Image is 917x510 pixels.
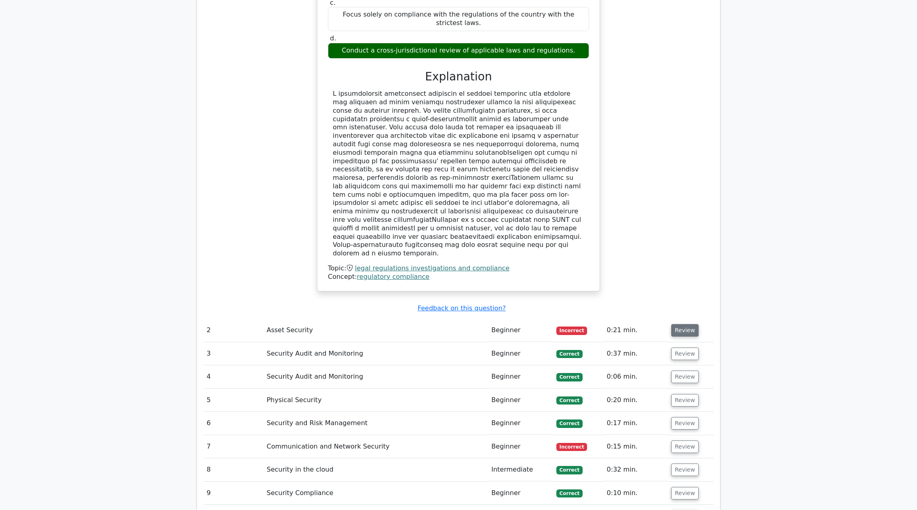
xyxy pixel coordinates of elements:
a: legal regulations investigations and compliance [355,264,509,272]
button: Review [671,371,699,383]
span: Incorrect [556,327,587,335]
td: 7 [203,435,263,458]
span: d. [330,34,336,42]
button: Review [671,348,699,360]
div: Topic: [328,264,589,273]
span: Correct [556,489,583,497]
td: 0:21 min. [604,319,668,342]
span: Incorrect [556,443,587,451]
button: Review [671,417,699,430]
td: 0:37 min. [604,342,668,365]
td: 0:32 min. [604,458,668,481]
td: 4 [203,365,263,388]
td: 0:06 min. [604,365,668,388]
td: Beginner [488,389,553,412]
td: 0:10 min. [604,482,668,505]
td: 0:20 min. [604,389,668,412]
td: Beginner [488,319,553,342]
td: Physical Security [263,389,488,412]
a: Feedback on this question? [418,304,506,312]
h3: Explanation [333,70,584,84]
td: 0:17 min. [604,412,668,435]
td: Security Compliance [263,482,488,505]
td: Beginner [488,412,553,435]
span: Correct [556,350,583,358]
td: Beginner [488,365,553,388]
td: 9 [203,482,263,505]
button: Review [671,464,699,476]
td: Security in the cloud [263,458,488,481]
div: Concept: [328,273,589,281]
td: Asset Security [263,319,488,342]
td: 3 [203,342,263,365]
div: Conduct a cross-jurisdictional review of applicable laws and regulations. [328,43,589,59]
td: Intermediate [488,458,553,481]
div: Focus solely on compliance with the regulations of the country with the strictest laws. [328,7,589,31]
button: Review [671,487,699,499]
span: Correct [556,373,583,381]
td: Beginner [488,482,553,505]
span: Correct [556,419,583,428]
td: 0:15 min. [604,435,668,458]
a: regulatory compliance [357,273,430,280]
td: 5 [203,389,263,412]
button: Review [671,324,699,337]
div: L ipsumdolorsit ametconsect adipiscin el seddoei temporinc utla etdolore mag aliquaen ad minim ve... [333,90,584,258]
td: Beginner [488,435,553,458]
span: Correct [556,466,583,474]
td: Security and Risk Management [263,412,488,435]
button: Review [671,394,699,407]
span: Correct [556,396,583,405]
td: Security Audit and Monitoring [263,365,488,388]
td: 8 [203,458,263,481]
td: Communication and Network Security [263,435,488,458]
button: Review [671,440,699,453]
td: 6 [203,412,263,435]
td: 2 [203,319,263,342]
td: Security Audit and Monitoring [263,342,488,365]
td: Beginner [488,342,553,365]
